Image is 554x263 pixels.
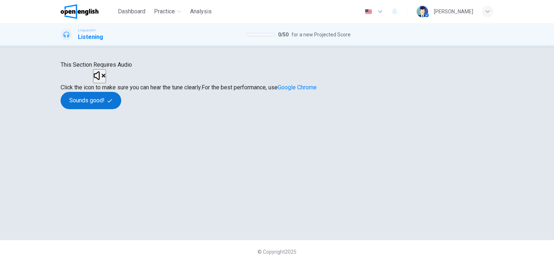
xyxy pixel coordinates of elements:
[417,6,428,17] img: Profile picture
[190,7,212,16] span: Analysis
[278,30,289,39] span: 0 / 50
[61,4,115,19] a: OpenEnglish logo
[115,5,148,18] button: Dashboard
[78,28,96,33] span: Linguaskill
[61,92,121,109] button: Sounds good!
[278,84,317,91] a: Google Chrome
[434,7,473,16] div: [PERSON_NAME]
[78,33,103,41] h1: Listening
[187,5,215,18] button: Analysis
[151,5,184,18] button: Practice
[258,249,296,255] span: © Copyright 2025
[61,61,132,68] span: This Section Requires Audio
[202,84,317,91] span: For the best performance, use
[118,7,145,16] span: Dashboard
[291,30,351,39] span: for a new Projected Score
[154,7,175,16] span: Practice
[61,84,202,91] span: Click the icon to make sure you can hear the tune clearly.
[364,9,373,14] img: en
[61,4,98,19] img: OpenEnglish logo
